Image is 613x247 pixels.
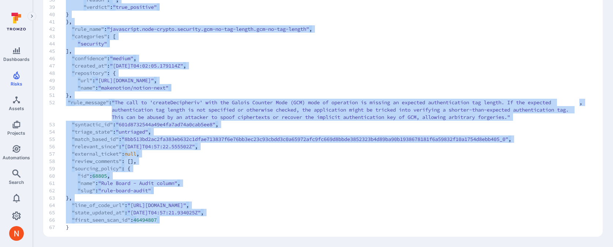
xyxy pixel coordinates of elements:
span: 46 [49,55,66,62]
span: "8bb513bd2ac2fa383eb632c1dfae713837f6e76bb3ec23c93cbdd3c0a65972afc9fc669d8bbde3852323b4d89ba90b19... [122,135,508,143]
span: , [136,150,139,157]
span: , [215,121,218,128]
span: } [49,224,582,231]
span: 43 [49,33,66,40]
span: : [122,150,125,157]
span: 53 [49,121,66,128]
span: } [49,11,582,18]
span: 44 [49,40,66,47]
span: 50 [49,84,66,91]
span: 47 [49,62,66,69]
span: "[DATE]T04:57:21.934025Z" [127,209,201,216]
span: : [104,25,107,33]
span: "[DATE]T04:02:05.179114Z" [110,62,183,69]
span: "verdict" [83,3,110,11]
span: 68805 [92,172,107,179]
span: 54 [49,128,66,135]
span: : [95,179,98,187]
span: : [109,99,112,121]
span: 41 [49,18,66,25]
span: 55 [49,135,66,143]
span: "state_updated_at" [72,209,125,216]
span: "repository" [72,69,107,77]
span: "id" [78,172,89,179]
span: "medium" [110,55,133,62]
span: "external_ticket" [72,150,122,157]
span: 49 [49,77,66,84]
span: "slug" [78,187,95,194]
span: 39 [49,3,66,11]
span: : [], [122,157,136,165]
span: 42 [49,25,66,33]
span: 52 [49,99,66,121]
span: 66 [49,216,66,224]
span: , [508,135,511,143]
span: null [125,150,136,157]
span: }, [49,18,582,25]
span: Risks [11,81,22,87]
span: , [183,62,186,69]
span: , [201,209,204,216]
span: "syntactic_id" [72,121,113,128]
span: 64 [49,201,66,209]
span: "confidence" [72,55,107,62]
span: 58 [49,157,66,165]
span: "first_seen_scan_id" [72,216,130,224]
div: Neeren Patki [9,226,24,241]
span: "review_comments" [72,157,122,165]
span: : { [107,69,116,77]
span: , [579,99,582,121]
span: : [ [107,33,116,40]
span: "The call to 'createDecipheriv' with the Galois Counter Mode (GCM) mode of operation is missing a... [112,99,579,121]
span: : [125,209,127,216]
span: : [113,128,116,135]
span: "makenotion/notion-next" [98,84,168,91]
span: "rule_message" [68,99,109,121]
span: "name" [78,179,95,187]
span: Assets [9,106,24,111]
span: 45 [49,47,66,55]
span: "[DATE]T04:57:22.555502Z" [122,143,195,150]
span: 67 [49,224,66,231]
span: , [148,128,151,135]
span: 61 [49,179,66,187]
span: : [119,135,122,143]
span: "rule-board-audit" [98,187,151,194]
span: : [107,62,110,69]
span: "rule_name" [72,25,104,33]
span: "untriaged" [116,128,148,135]
span: , [107,172,110,179]
span: : { [122,165,130,172]
span: , [133,55,136,62]
span: "match_based_id" [72,135,119,143]
span: 46494807 [133,216,157,224]
span: "security" [78,40,107,47]
span: Search [9,179,24,185]
span: , [154,77,157,84]
span: : [95,187,98,194]
span: , [309,25,312,33]
span: "triage_state" [72,128,113,135]
span: 48 [49,69,66,77]
span: "true_positive" [113,3,157,11]
span: "[URL][DOMAIN_NAME]" [95,77,154,84]
span: 60 [49,172,66,179]
span: Dashboards [3,57,30,62]
span: "[URL][DOMAIN_NAME]" [127,201,186,209]
span: "sourcing_policy" [72,165,122,172]
button: Expand navigation menu [27,12,36,21]
span: "Rule Board - Audit column" [98,179,177,187]
span: : [113,121,116,128]
span: "javascript.node-crypto.security.gcm-no-tag-length.gcm-no-tag-length" [107,25,309,33]
span: 56 [49,143,66,150]
i: Expand navigation menu [29,13,34,19]
span: 62 [49,187,66,194]
span: : [119,143,122,150]
span: , [177,179,180,187]
span: 51 [49,91,66,99]
span: : [95,84,98,91]
span: "created_at" [72,62,107,69]
span: "601d8732544a49e4fa7ad74a0cab5ee8" [116,121,215,128]
span: : [107,55,110,62]
span: }, [49,91,582,99]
